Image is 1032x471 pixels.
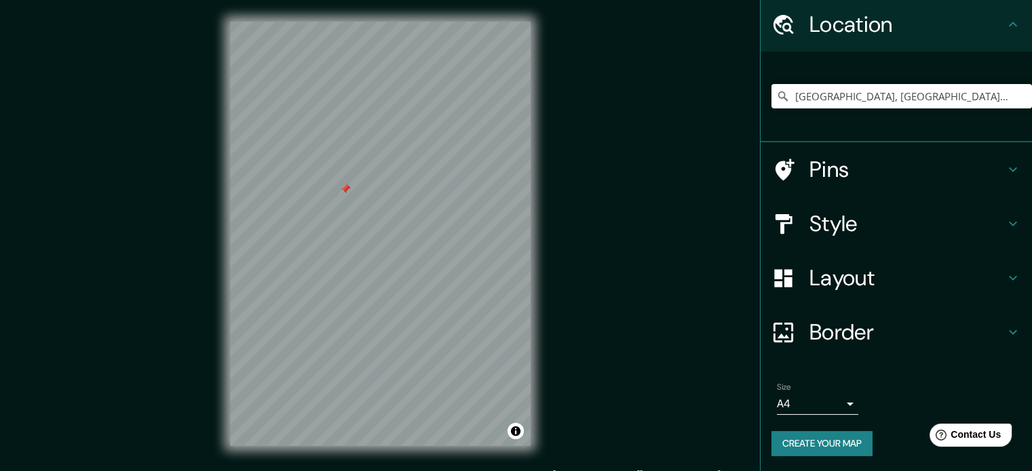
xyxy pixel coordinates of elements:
h4: Layout [809,264,1005,291]
h4: Location [809,11,1005,38]
input: Pick your city or area [771,84,1032,108]
div: Border [761,305,1032,359]
div: A4 [777,393,858,415]
button: Toggle attribution [508,423,524,439]
iframe: Help widget launcher [911,418,1017,456]
h4: Style [809,210,1005,237]
label: Size [777,382,791,393]
h4: Border [809,319,1005,346]
div: Layout [761,251,1032,305]
h4: Pins [809,156,1005,183]
canvas: Map [230,22,531,446]
button: Create your map [771,431,873,456]
div: Style [761,197,1032,251]
div: Pins [761,142,1032,197]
